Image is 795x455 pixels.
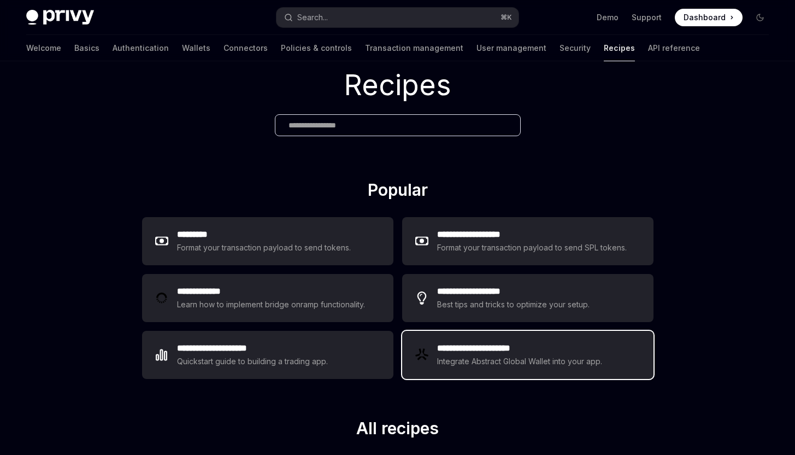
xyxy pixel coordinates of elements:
[26,10,94,25] img: dark logo
[365,35,463,61] a: Transaction management
[142,180,653,204] h2: Popular
[177,241,351,254] div: Format your transaction payload to send tokens.
[632,12,662,23] a: Support
[604,35,635,61] a: Recipes
[276,8,518,27] button: Search...⌘K
[684,12,726,23] span: Dashboard
[74,35,99,61] a: Basics
[751,9,769,26] button: Toggle dark mode
[648,35,700,61] a: API reference
[476,35,546,61] a: User management
[142,274,393,322] a: **** **** ***Learn how to implement bridge onramp functionality.
[142,418,653,442] h2: All recipes
[437,241,628,254] div: Format your transaction payload to send SPL tokens.
[142,217,393,265] a: **** ****Format your transaction payload to send tokens.
[223,35,268,61] a: Connectors
[297,11,328,24] div: Search...
[675,9,743,26] a: Dashboard
[182,35,210,61] a: Wallets
[113,35,169,61] a: Authentication
[177,355,328,368] div: Quickstart guide to building a trading app.
[281,35,352,61] a: Policies & controls
[597,12,619,23] a: Demo
[26,35,61,61] a: Welcome
[437,355,603,368] div: Integrate Abstract Global Wallet into your app.
[177,298,368,311] div: Learn how to implement bridge onramp functionality.
[500,13,512,22] span: ⌘ K
[437,298,591,311] div: Best tips and tricks to optimize your setup.
[560,35,591,61] a: Security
